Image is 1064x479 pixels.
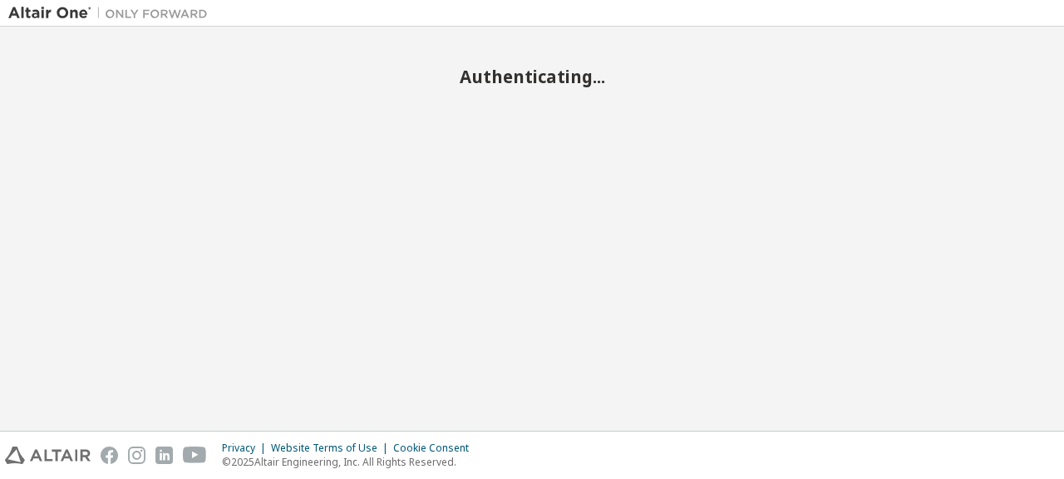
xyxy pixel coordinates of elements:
[393,442,479,455] div: Cookie Consent
[222,442,271,455] div: Privacy
[222,455,479,469] p: © 2025 Altair Engineering, Inc. All Rights Reserved.
[271,442,393,455] div: Website Terms of Use
[101,447,118,464] img: facebook.svg
[155,447,173,464] img: linkedin.svg
[183,447,207,464] img: youtube.svg
[8,5,216,22] img: Altair One
[128,447,145,464] img: instagram.svg
[5,447,91,464] img: altair_logo.svg
[8,66,1056,87] h2: Authenticating...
